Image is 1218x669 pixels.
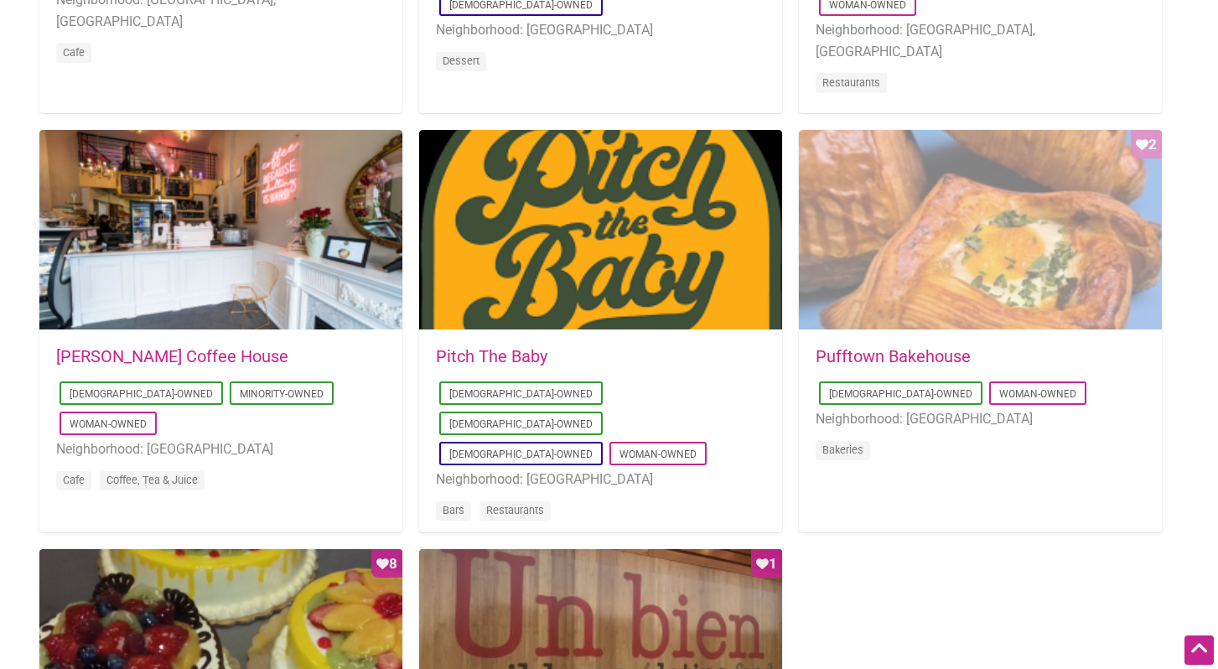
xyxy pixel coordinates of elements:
a: Restaurants [486,504,544,516]
a: Minority-Owned [240,388,324,400]
a: Restaurants [822,76,880,89]
li: Neighborhood: [GEOGRAPHIC_DATA] [56,438,386,460]
li: Neighborhood: [GEOGRAPHIC_DATA] [436,469,765,490]
a: Dessert [443,54,479,67]
a: Bars [443,504,464,516]
div: Scroll Back to Top [1184,635,1214,665]
a: Bakeries [822,443,863,456]
a: Cafe [63,474,85,486]
a: Coffee, Tea & Juice [106,474,198,486]
a: [DEMOGRAPHIC_DATA]-Owned [449,449,593,460]
a: [DEMOGRAPHIC_DATA]-Owned [70,388,213,400]
a: Pitch The Baby [436,346,547,366]
li: Neighborhood: [GEOGRAPHIC_DATA], [GEOGRAPHIC_DATA] [816,19,1145,62]
a: Woman-Owned [70,418,147,430]
li: Neighborhood: [GEOGRAPHIC_DATA] [816,408,1145,430]
a: Pufftown Bakehouse [816,346,971,366]
a: Woman-Owned [999,388,1076,400]
a: [DEMOGRAPHIC_DATA]-Owned [449,418,593,430]
a: [PERSON_NAME] Coffee House [56,346,288,366]
a: Cafe [63,46,85,59]
a: [DEMOGRAPHIC_DATA]-Owned [829,388,972,400]
li: Neighborhood: [GEOGRAPHIC_DATA] [436,19,765,41]
a: [DEMOGRAPHIC_DATA]-Owned [449,388,593,400]
a: Woman-Owned [619,449,697,460]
